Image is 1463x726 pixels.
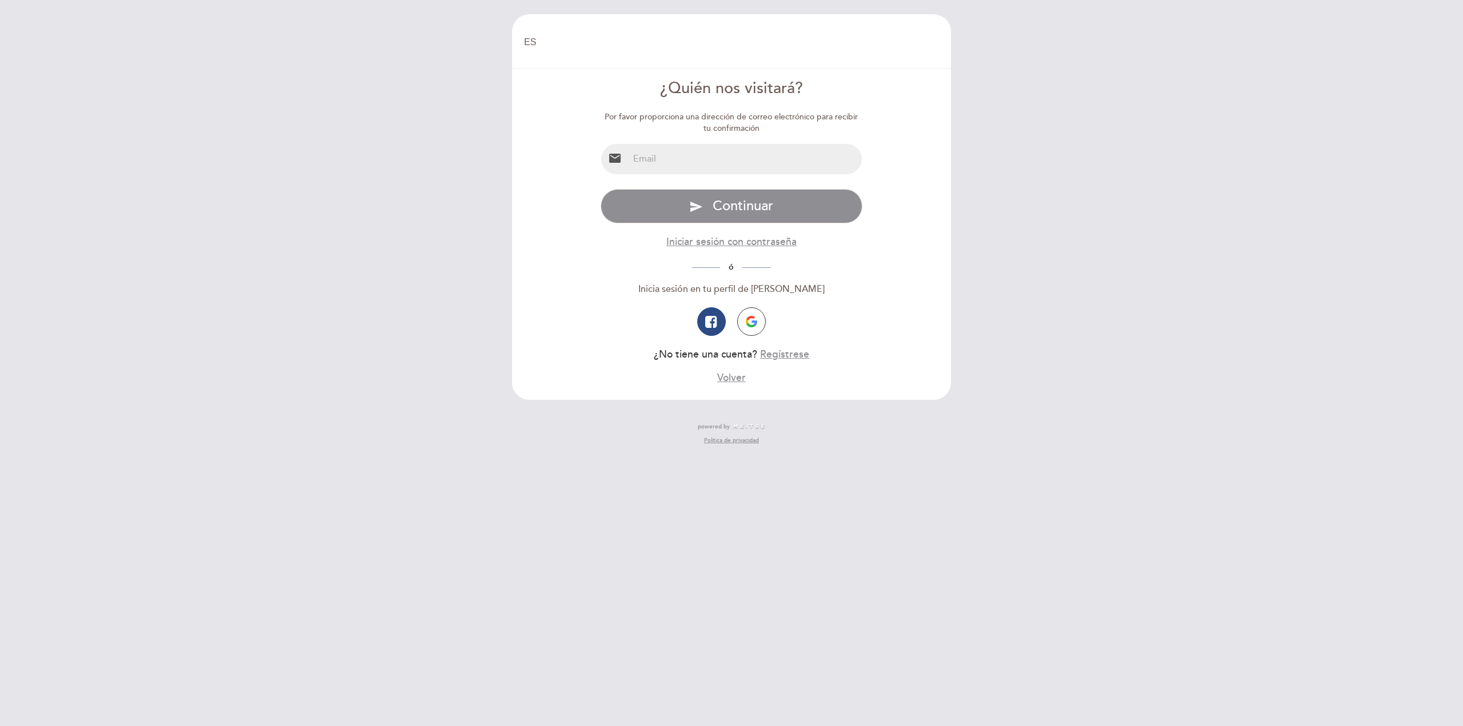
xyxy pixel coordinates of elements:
span: ¿No tiene una cuenta? [654,348,757,360]
img: icon-google.png [746,316,757,327]
button: Regístrese [760,347,809,362]
span: ó [720,262,742,272]
img: MEITRE [733,424,765,430]
div: Por favor proporciona una dirección de correo electrónico para recibir tu confirmación [601,111,863,134]
button: send Continuar [601,189,863,223]
i: email [608,151,622,165]
span: Continuar [713,198,773,214]
a: Política de privacidad [704,436,759,444]
button: Iniciar sesión con contraseña [666,235,797,249]
input: Email [629,144,862,174]
div: ¿Quién nos visitará? [601,78,863,100]
div: Inicia sesión en tu perfil de [PERSON_NAME] [601,283,863,296]
i: send [689,200,703,214]
span: powered by [698,423,730,431]
button: Volver [717,371,746,385]
a: powered by [698,423,765,431]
